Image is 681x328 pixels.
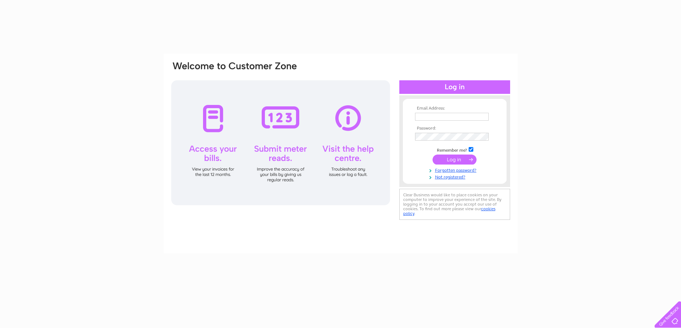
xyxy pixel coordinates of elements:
[415,166,496,173] a: Forgotten password?
[399,189,510,220] div: Clear Business would like to place cookies on your computer to improve your experience of the sit...
[413,106,496,111] th: Email Address:
[413,146,496,153] td: Remember me?
[413,126,496,131] th: Password:
[403,206,495,216] a: cookies policy
[415,173,496,180] a: Not registered?
[433,155,477,165] input: Submit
